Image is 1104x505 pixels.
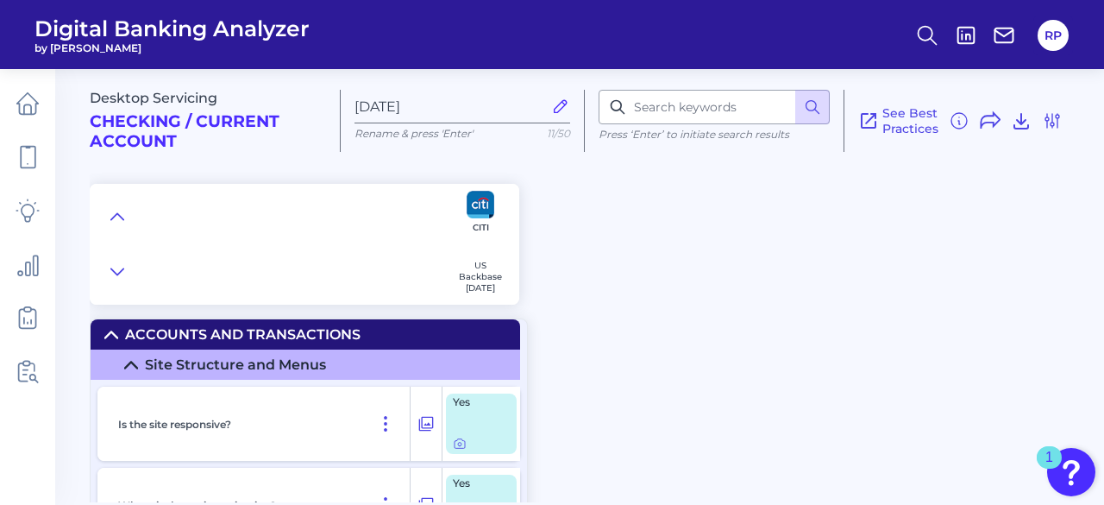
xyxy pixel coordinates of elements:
span: by [PERSON_NAME] [34,41,310,54]
div: Accounts and Transactions [125,326,361,343]
button: Open Resource Center, 1 new notification [1047,448,1095,496]
span: Desktop Servicing [90,90,217,106]
p: Backbase [459,271,502,282]
button: RP [1038,20,1069,51]
span: Digital Banking Analyzer [34,16,310,41]
span: Yes [453,478,499,489]
summary: Site Structure and Menus [91,350,520,380]
div: 1 [1045,458,1053,480]
a: See Best Practices [858,105,938,136]
p: Press ‘Enter’ to initiate search results [599,128,830,141]
span: Yes [453,397,499,407]
h2: Checking / Current Account [90,112,326,152]
summary: Accounts and Transactions [91,319,520,350]
p: [DATE] [459,282,502,294]
p: Rename & press 'Enter' [354,127,570,140]
div: Site Structure and Menus [145,357,326,373]
input: Search keywords [599,90,830,124]
span: See Best Practices [882,105,938,136]
p: Is the site responsive? [118,418,231,431]
span: 11/50 [547,127,570,140]
p: Citi [473,222,489,233]
p: US [459,260,502,271]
